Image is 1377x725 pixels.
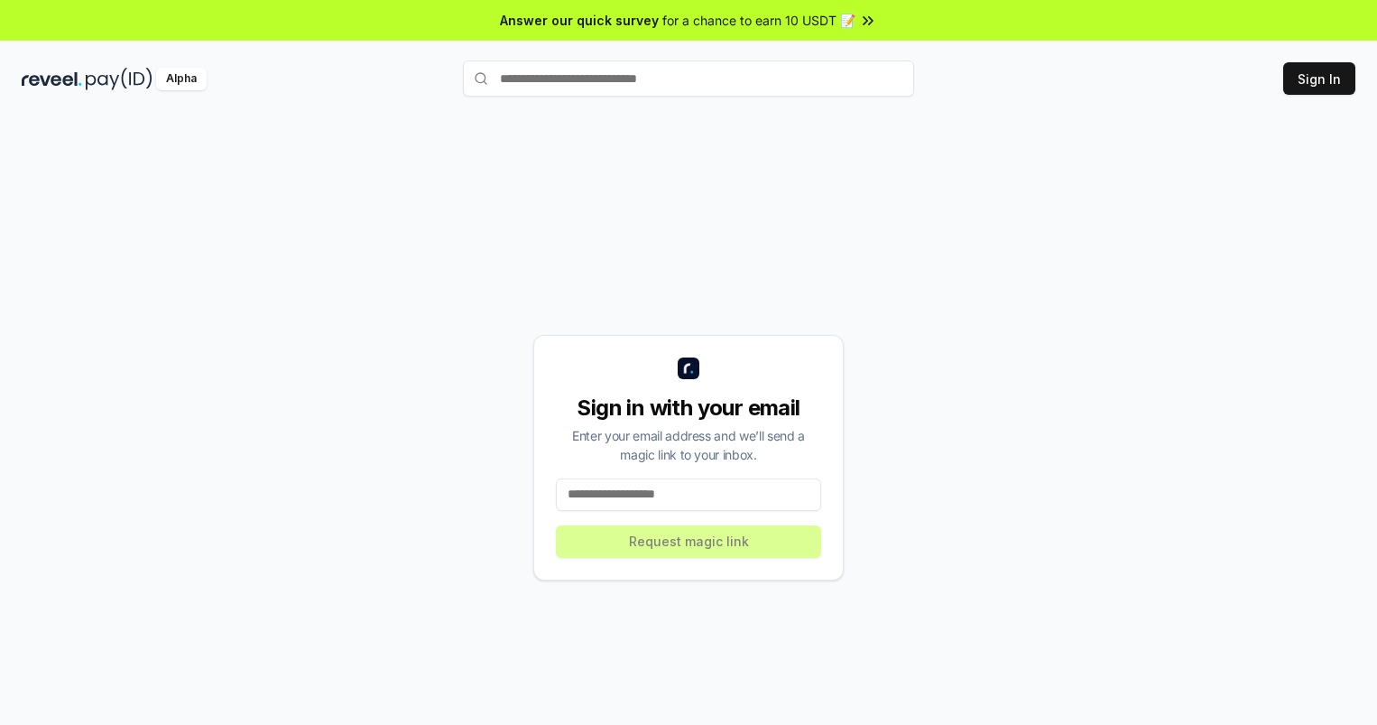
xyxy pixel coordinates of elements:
div: Alpha [156,68,207,90]
div: Enter your email address and we’ll send a magic link to your inbox. [556,426,821,464]
span: for a chance to earn 10 USDT 📝 [662,11,855,30]
img: pay_id [86,68,152,90]
div: Sign in with your email [556,394,821,423]
span: Answer our quick survey [500,11,659,30]
img: reveel_dark [22,68,82,90]
button: Sign In [1283,62,1355,95]
img: logo_small [678,358,699,379]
